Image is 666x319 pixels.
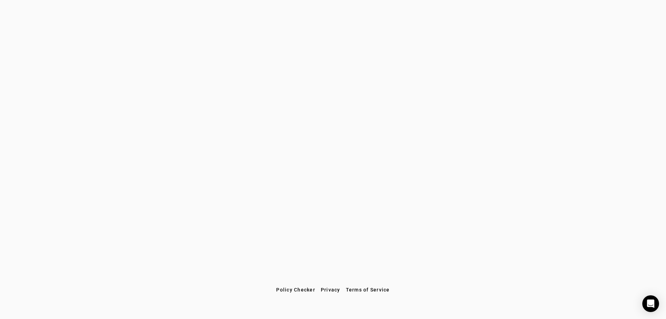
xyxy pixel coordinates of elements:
[276,287,315,293] span: Policy Checker
[321,287,340,293] span: Privacy
[343,283,393,296] button: Terms of Service
[273,283,318,296] button: Policy Checker
[642,295,659,312] div: Open Intercom Messenger
[346,287,390,293] span: Terms of Service
[318,283,343,296] button: Privacy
